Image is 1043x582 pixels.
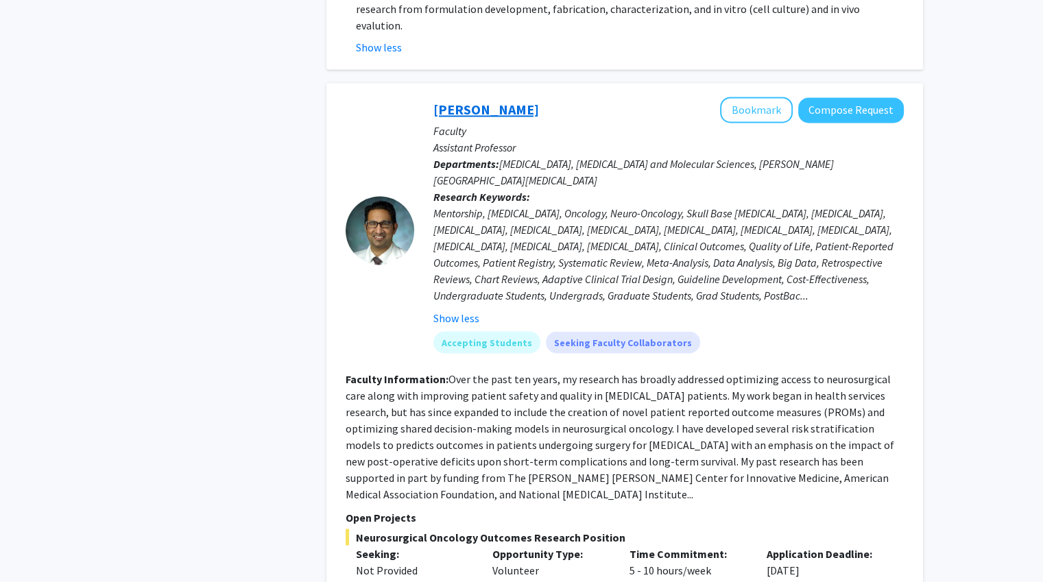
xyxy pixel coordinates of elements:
div: Volunteer [482,545,619,578]
fg-read-more: Over the past ten years, my research has broadly addressed optimizing access to neurosurgical car... [346,372,894,500]
div: [DATE] [756,545,894,578]
div: 5 - 10 hours/week [619,545,756,578]
div: Not Provided [356,561,472,578]
b: Research Keywords: [433,190,530,204]
mat-chip: Accepting Students [433,331,540,353]
span: Neurosurgical Oncology Outcomes Research Position [346,529,904,545]
b: Departments: [433,157,499,171]
b: Faculty Information: [346,372,448,385]
button: Add Raj Mukherjee to Bookmarks [720,97,793,123]
p: Application Deadline: [767,545,883,561]
button: Show less [433,309,479,326]
button: Show less [356,39,402,56]
iframe: Chat [10,520,58,572]
a: [PERSON_NAME] [433,101,539,118]
p: Seeking: [356,545,472,561]
mat-chip: Seeking Faculty Collaborators [546,331,700,353]
span: [MEDICAL_DATA], [MEDICAL_DATA] and Molecular Sciences, [PERSON_NAME][GEOGRAPHIC_DATA][MEDICAL_DATA] [433,157,834,187]
p: Opportunity Type: [492,545,609,561]
p: Assistant Professor [433,139,904,156]
button: Compose Request to Raj Mukherjee [798,97,904,123]
div: Mentorship, [MEDICAL_DATA], Oncology, Neuro-Oncology, Skull Base [MEDICAL_DATA], [MEDICAL_DATA], ... [433,205,904,304]
p: Faculty [433,123,904,139]
p: Open Projects [346,509,904,525]
p: Time Commitment: [630,545,746,561]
